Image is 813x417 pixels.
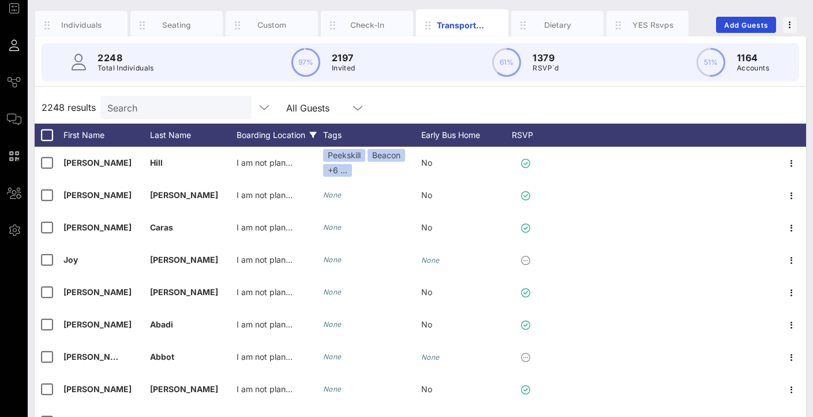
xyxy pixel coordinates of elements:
[323,164,352,177] div: +6 ...
[237,222,368,232] span: I am not planning to take a shuttle.
[437,19,488,31] div: Transportation
[63,190,132,200] span: [PERSON_NAME]
[237,384,368,394] span: I am not planning to take a shuttle.
[323,288,342,296] i: None
[421,222,432,232] span: No
[237,124,323,147] div: Boarding Location
[323,191,342,199] i: None
[279,96,372,119] div: All Guests
[342,20,393,31] div: Check-In
[508,124,548,147] div: RSVP
[150,158,163,167] span: Hill
[323,385,342,393] i: None
[323,320,342,329] i: None
[421,124,508,147] div: Early Bus Home
[421,190,432,200] span: No
[150,352,174,362] span: Abbot
[150,319,173,329] span: Abadi
[150,287,218,297] span: [PERSON_NAME]
[150,384,218,394] span: [PERSON_NAME]
[368,149,405,162] div: Beacon
[332,62,355,74] p: Invited
[151,20,203,31] div: Seating
[150,222,173,232] span: Caras
[323,149,365,162] div: Peekskill
[246,20,298,31] div: Custom
[237,190,368,200] span: I am not planning to take a shuttle.
[150,190,218,200] span: [PERSON_NAME]
[533,62,559,74] p: RSVP`d
[716,17,776,33] button: Add Guests
[421,158,432,167] span: No
[421,319,432,329] span: No
[63,319,132,329] span: [PERSON_NAME]
[98,62,154,74] p: Total Individuals
[724,21,769,29] span: Add Guests
[63,384,132,394] span: [PERSON_NAME]
[421,353,440,362] i: None
[332,51,355,65] p: 2197
[237,255,368,265] span: I am not planning to take a shuttle.
[63,352,201,362] span: [PERSON_NAME] [PERSON_NAME]
[237,352,368,362] span: I am not planning to take a shuttle.
[63,222,132,232] span: [PERSON_NAME]
[42,100,96,114] span: 2248 results
[421,287,432,297] span: No
[627,20,679,31] div: YES Rsvps
[237,158,368,167] span: I am not planning to take a shuttle.
[237,319,368,329] span: I am not planning to take a shuttle.
[737,51,769,65] p: 1164
[150,255,218,265] span: [PERSON_NAME]
[286,103,329,113] div: All Guests
[63,158,132,167] span: [PERSON_NAME]
[63,287,132,297] span: [PERSON_NAME]
[323,223,342,232] i: None
[237,287,368,297] span: I am not planning to take a shuttle.
[63,255,78,265] span: Joy
[323,352,342,361] i: None
[421,384,432,394] span: No
[737,62,769,74] p: Accounts
[56,20,107,31] div: Individuals
[421,256,440,265] i: None
[63,124,150,147] div: First Name
[98,51,154,65] p: 2248
[150,124,237,147] div: Last Name
[323,255,342,264] i: None
[323,124,421,147] div: Tags
[532,20,583,31] div: Dietary
[533,51,559,65] p: 1379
